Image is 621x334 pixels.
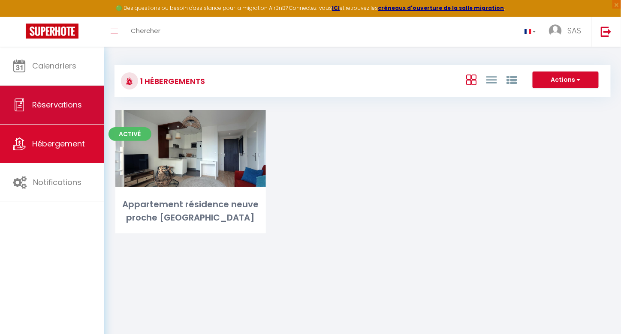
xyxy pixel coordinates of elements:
[533,72,599,89] button: Actions
[138,72,205,91] h3: 1 Hébergements
[506,72,517,86] a: Vue par Groupe
[7,3,33,29] button: Ouvrir le widget de chat LiveChat
[32,99,82,110] span: Réservations
[567,25,581,36] span: SAS
[33,177,81,188] span: Notifications
[549,24,562,37] img: ...
[32,60,76,71] span: Calendriers
[378,4,504,12] a: créneaux d'ouverture de la salle migration
[115,198,266,225] div: Appartement résidence neuve proche [GEOGRAPHIC_DATA]
[543,17,592,47] a: ... SAS
[601,26,612,37] img: logout
[332,4,340,12] a: ICI
[109,127,151,141] span: Activé
[486,72,497,86] a: Vue en Liste
[131,26,160,35] span: Chercher
[124,17,167,47] a: Chercher
[466,72,476,86] a: Vue en Box
[26,24,78,39] img: Super Booking
[32,138,85,149] span: Hébergement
